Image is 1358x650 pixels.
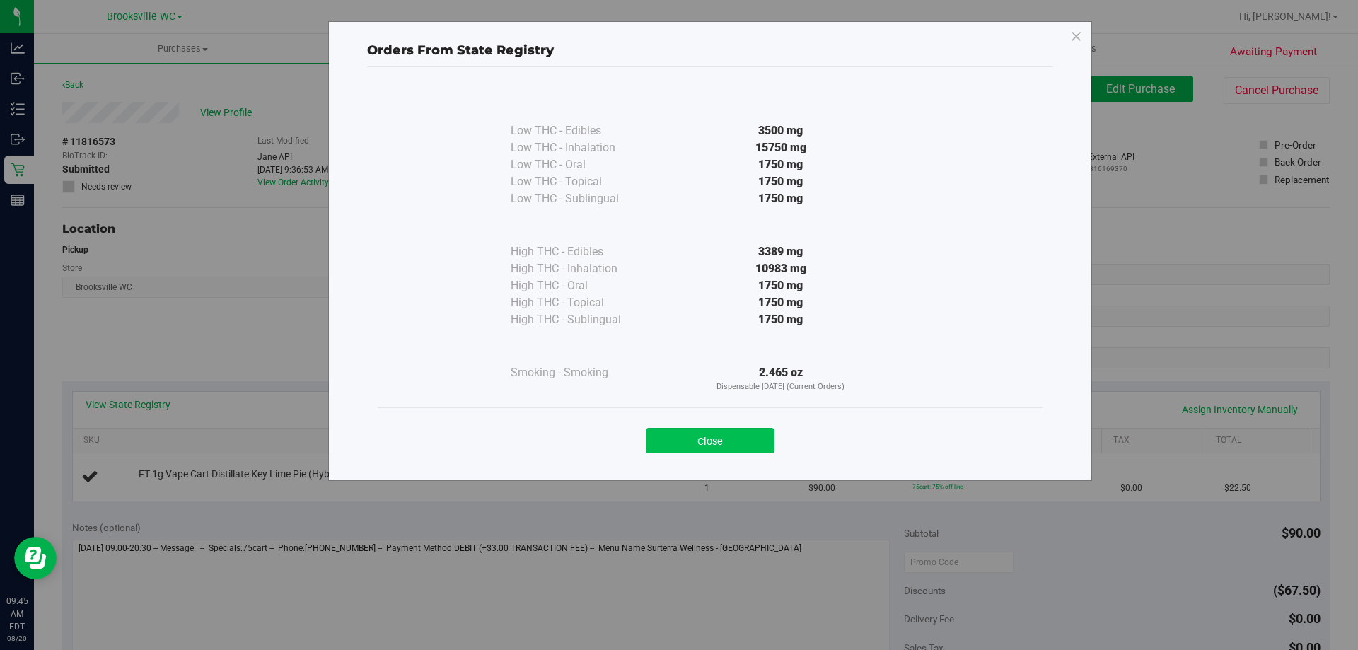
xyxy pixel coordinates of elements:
div: Low THC - Edibles [511,122,652,139]
button: Close [646,428,774,453]
p: Dispensable [DATE] (Current Orders) [652,381,910,393]
div: High THC - Inhalation [511,260,652,277]
div: Low THC - Oral [511,156,652,173]
div: 1750 mg [652,156,910,173]
div: Low THC - Inhalation [511,139,652,156]
div: High THC - Edibles [511,243,652,260]
div: High THC - Sublingual [511,311,652,328]
div: Low THC - Topical [511,173,652,190]
div: 1750 mg [652,173,910,190]
div: Low THC - Sublingual [511,190,652,207]
div: High THC - Oral [511,277,652,294]
div: Smoking - Smoking [511,364,652,381]
div: 15750 mg [652,139,910,156]
div: 3500 mg [652,122,910,139]
span: Orders From State Registry [367,42,554,58]
div: 1750 mg [652,311,910,328]
div: 10983 mg [652,260,910,277]
iframe: Resource center [14,537,57,579]
div: High THC - Topical [511,294,652,311]
div: 1750 mg [652,277,910,294]
div: 1750 mg [652,294,910,311]
div: 3389 mg [652,243,910,260]
div: 2.465 oz [652,364,910,393]
div: 1750 mg [652,190,910,207]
